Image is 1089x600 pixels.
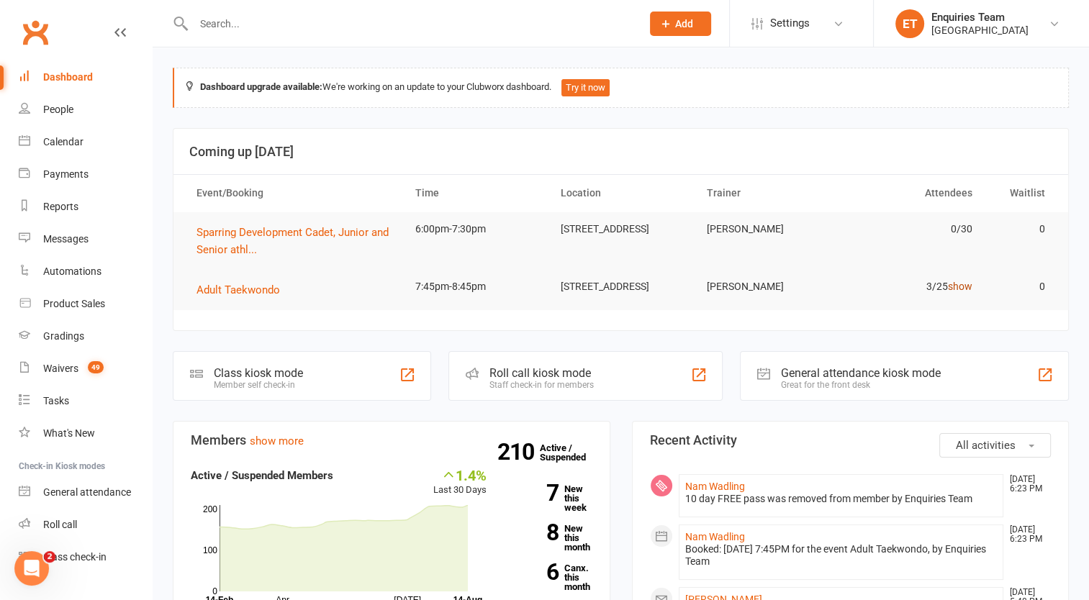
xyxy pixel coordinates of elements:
[19,320,152,353] a: Gradings
[43,71,93,83] div: Dashboard
[540,432,603,473] a: 210Active / Suspended
[433,467,487,483] div: 1.4%
[173,68,1069,108] div: We're working on an update to your Clubworx dashboard.
[43,168,89,180] div: Payments
[931,11,1029,24] div: Enquiries Team
[402,212,548,246] td: 6:00pm-7:30pm
[675,18,693,29] span: Add
[1003,525,1050,544] time: [DATE] 6:23 PM
[650,12,711,36] button: Add
[43,104,73,115] div: People
[43,427,95,439] div: What's New
[685,481,745,492] a: Nam Wadling
[19,353,152,385] a: Waivers 49
[19,223,152,255] a: Messages
[650,433,1052,447] h3: Recent Activity
[19,417,152,450] a: What's New
[43,363,78,374] div: Waivers
[189,145,1052,159] h3: Coming up [DATE]
[196,281,290,299] button: Adult Taekwondo
[19,158,152,191] a: Payments
[402,175,548,212] th: Time
[43,233,89,245] div: Messages
[685,493,998,505] div: 10 day FREE pass was removed from member by Enquiries Team
[19,476,152,509] a: General attendance kiosk mode
[200,81,322,92] strong: Dashboard upgrade available:
[19,191,152,223] a: Reports
[43,201,78,212] div: Reports
[781,380,941,390] div: Great for the front desk
[1003,475,1050,494] time: [DATE] 6:23 PM
[19,255,152,288] a: Automations
[895,9,924,38] div: ET
[548,175,694,212] th: Location
[250,435,304,447] a: show more
[19,541,152,573] a: Class kiosk mode
[43,265,101,277] div: Automations
[985,270,1058,304] td: 0
[931,24,1029,37] div: [GEOGRAPHIC_DATA]
[19,94,152,126] a: People
[184,175,402,212] th: Event/Booking
[43,551,107,563] div: Class check-in
[19,509,152,541] a: Roll call
[839,212,985,246] td: 0/30
[43,136,83,147] div: Calendar
[781,366,941,380] div: General attendance kiosk mode
[214,380,303,390] div: Member self check-in
[19,61,152,94] a: Dashboard
[489,380,594,390] div: Staff check-in for members
[497,441,540,463] strong: 210
[191,433,592,447] h3: Members
[19,126,152,158] a: Calendar
[839,270,985,304] td: 3/25
[43,298,105,309] div: Product Sales
[685,531,745,542] a: Nam Wadling
[548,212,694,246] td: [STREET_ADDRESS]
[561,79,610,96] button: Try it now
[43,486,131,498] div: General attendance
[44,551,55,563] span: 2
[433,467,487,498] div: Last 30 Days
[489,366,594,380] div: Roll call kiosk mode
[402,270,548,304] td: 7:45pm-8:45pm
[939,433,1051,458] button: All activities
[694,270,840,304] td: [PERSON_NAME]
[14,551,49,586] iframe: Intercom live chat
[189,14,631,34] input: Search...
[770,7,810,40] span: Settings
[19,288,152,320] a: Product Sales
[508,524,592,552] a: 8New this month
[948,281,972,292] a: show
[196,226,389,256] span: Sparring Development Cadet, Junior and Senior athl...
[214,366,303,380] div: Class kiosk mode
[43,519,77,530] div: Roll call
[191,469,333,482] strong: Active / Suspended Members
[88,361,104,373] span: 49
[196,224,389,258] button: Sparring Development Cadet, Junior and Senior athl...
[685,543,998,568] div: Booked: [DATE] 7:45PM for the event Adult Taekwondo, by Enquiries Team
[508,563,592,591] a: 6Canx. this month
[196,283,280,296] span: Adult Taekwondo
[43,395,69,406] div: Tasks
[17,14,53,50] a: Clubworx
[508,484,592,512] a: 7New this week
[19,385,152,417] a: Tasks
[548,270,694,304] td: [STREET_ADDRESS]
[985,175,1058,212] th: Waitlist
[694,175,840,212] th: Trainer
[839,175,985,212] th: Attendees
[508,561,559,583] strong: 6
[985,212,1058,246] td: 0
[508,482,559,504] strong: 7
[694,212,840,246] td: [PERSON_NAME]
[508,522,559,543] strong: 8
[956,439,1016,452] span: All activities
[43,330,84,342] div: Gradings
